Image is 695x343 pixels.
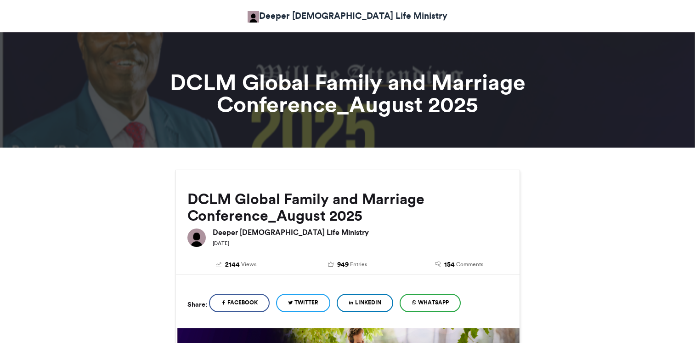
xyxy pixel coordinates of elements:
[213,240,229,246] small: [DATE]
[227,298,258,307] span: Facebook
[187,298,207,310] h5: Share:
[248,9,447,23] a: Deeper [DEMOGRAPHIC_DATA] Life Ministry
[355,298,381,307] span: LinkedIn
[225,260,240,270] span: 2144
[187,260,285,270] a: 2144 Views
[248,11,259,23] img: Obafemi Bello
[418,298,449,307] span: WhatsApp
[350,260,367,269] span: Entries
[276,294,330,312] a: Twitter
[337,260,349,270] span: 949
[241,260,256,269] span: Views
[400,294,461,312] a: WhatsApp
[93,71,603,115] h1: DCLM Global Family and Marriage Conference_August 2025
[299,260,396,270] a: 949 Entries
[337,294,393,312] a: LinkedIn
[410,260,508,270] a: 154 Comments
[294,298,318,307] span: Twitter
[456,260,483,269] span: Comments
[213,229,508,236] h6: Deeper [DEMOGRAPHIC_DATA] Life Ministry
[187,229,206,247] img: Deeper Christian Life Ministry
[444,260,455,270] span: 154
[209,294,270,312] a: Facebook
[187,191,508,224] h2: DCLM Global Family and Marriage Conference_August 2025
